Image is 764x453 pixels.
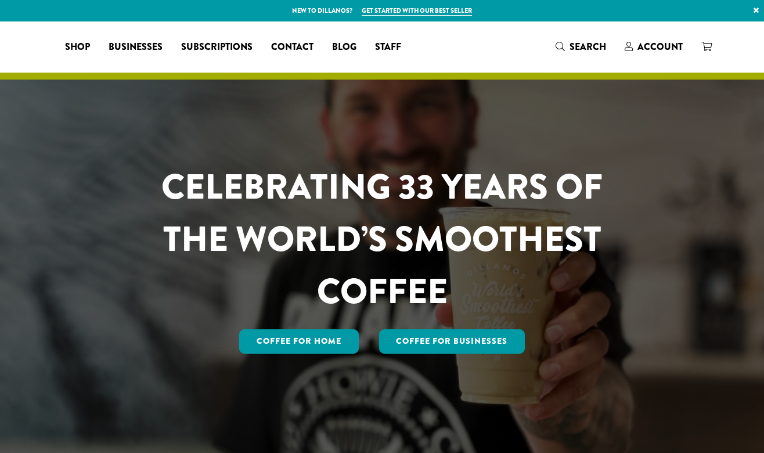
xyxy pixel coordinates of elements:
a: Search [546,37,615,56]
h1: CELEBRATING 33 YEARS OF THE WORLD’S SMOOTHEST COFFEE [127,161,637,318]
span: Account [637,40,683,53]
a: Coffee for Home [239,329,359,354]
a: Staff [366,38,410,56]
span: Blog [332,40,356,55]
a: Coffee For Businesses [379,329,525,354]
span: Search [570,40,606,53]
span: Businesses [109,40,163,55]
a: Get started with our best seller [362,6,472,16]
span: Shop [65,40,90,55]
a: Shop [56,38,99,56]
span: Staff [375,40,401,55]
span: Subscriptions [181,40,253,55]
span: Contact [271,40,313,55]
